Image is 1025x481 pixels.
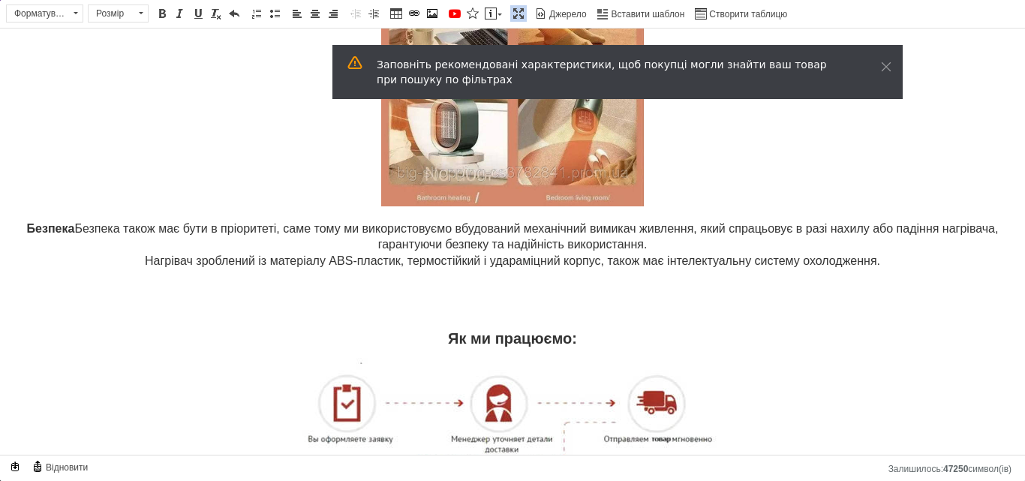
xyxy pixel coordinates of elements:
[707,8,787,21] span: Створити таблицю
[464,5,481,22] a: Вставити іконку
[448,302,577,318] strong: Як ми працюємо:
[226,5,242,22] a: Повернути (Ctrl+Z)
[325,5,341,22] a: По правому краю
[609,8,685,21] span: Вставити шаблон
[89,5,134,22] span: Розмір
[693,5,789,22] a: Створити таблицю
[510,5,527,22] a: Максимізувати
[533,5,589,22] a: Джерело
[29,458,90,475] a: Відновити
[208,5,224,22] a: Видалити форматування
[44,461,88,474] span: Відновити
[7,458,23,475] a: Зробити резервну копію зараз
[888,460,1019,474] div: Кiлькiсть символiв
[266,5,283,22] a: Вставити/видалити маркований список
[482,5,504,22] a: Вставити повідомлення
[172,5,188,22] a: Курсив (Ctrl+I)
[595,5,687,22] a: Вставити шаблон
[347,5,364,22] a: Зменшити відступ
[377,57,843,87] div: Заповніть рекомендовані характеристики, щоб покупці могли знайти ваш товар при пошуку по фільтрах
[88,5,149,23] a: Розмір
[365,5,382,22] a: Збільшити відступ
[388,5,404,22] a: Таблиця
[190,5,206,22] a: Підкреслений (Ctrl+U)
[406,5,422,22] a: Вставити/Редагувати посилання (Ctrl+L)
[27,194,999,239] span: Безпека також має бути в пріоритеті, саме тому ми використовуємо вбудований механічний вимикач жи...
[27,194,75,206] strong: Безпека
[6,5,83,23] a: Форматування
[547,8,587,21] span: Джерело
[7,5,68,22] span: Форматування
[154,5,170,22] a: Жирний (Ctrl+B)
[289,5,305,22] a: По лівому краю
[307,5,323,22] a: По центру
[446,5,463,22] a: Додати відео з YouTube
[424,5,440,22] a: Зображення
[248,5,265,22] a: Вставити/видалити нумерований список
[943,464,968,474] span: 47250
